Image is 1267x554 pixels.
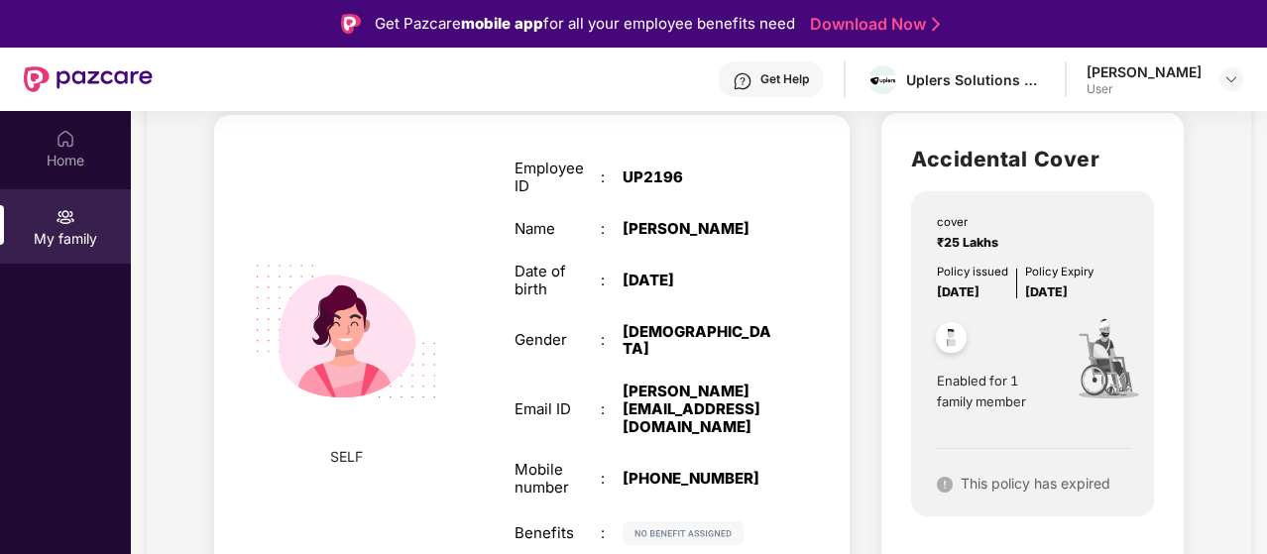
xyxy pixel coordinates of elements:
strong: mobile app [461,14,543,33]
div: : [601,220,623,238]
div: Policy issued [937,263,1008,280]
div: Gender [515,331,601,349]
span: ₹25 Lakhs [937,235,1004,250]
div: Policy Expiry [1025,263,1094,280]
span: [DATE] [937,284,979,299]
div: UP2196 [623,168,773,186]
div: : [601,524,623,542]
div: : [601,400,623,418]
img: Stroke [932,14,940,35]
img: svg+xml;base64,PHN2ZyB4bWxucz0iaHR0cDovL3d3dy53My5vcmcvMjAwMC9zdmciIHdpZHRoPSI0OC45NDMiIGhlaWdodD... [927,316,976,365]
img: logo.jpg [868,75,897,85]
div: Date of birth [515,263,601,298]
a: Download Now [810,14,934,35]
div: Email ID [515,400,601,418]
img: svg+xml;base64,PHN2ZyBpZD0iSG9tZSIgeG1sbnM9Imh0dHA6Ly93d3cudzMub3JnLzIwMDAvc3ZnIiB3aWR0aD0iMjAiIG... [56,129,75,149]
span: Enabled for 1 family member [937,371,1051,411]
span: SELF [330,446,363,468]
div: [PERSON_NAME] [1087,62,1202,81]
div: : [601,470,623,488]
img: svg+xml;base64,PHN2ZyBpZD0iRHJvcGRvd24tMzJ4MzIiIHhtbG5zPSJodHRwOi8vd3d3LnczLm9yZy8yMDAwL3N2ZyIgd2... [1223,71,1239,87]
div: Uplers Solutions Private Limited [906,70,1045,89]
span: [DATE] [1025,284,1068,299]
div: cover [937,213,1004,231]
div: : [601,331,623,349]
div: [DATE] [623,272,773,289]
img: svg+xml;base64,PHN2ZyB4bWxucz0iaHR0cDovL3d3dy53My5vcmcvMjAwMC9zdmciIHdpZHRoPSIxNiIgaGVpZ2h0PSIxNi... [937,477,953,493]
div: Name [515,220,601,238]
div: [PERSON_NAME] [623,220,773,238]
div: User [1087,81,1202,97]
img: New Pazcare Logo [24,66,153,92]
div: [PERSON_NAME][EMAIL_ADDRESS][DOMAIN_NAME] [623,383,773,436]
div: [DEMOGRAPHIC_DATA] [623,323,773,359]
div: [PHONE_NUMBER] [623,470,773,488]
img: svg+xml;base64,PHN2ZyB4bWxucz0iaHR0cDovL3d3dy53My5vcmcvMjAwMC9zdmciIHdpZHRoPSIxMjIiIGhlaWdodD0iMj... [623,521,744,545]
div: Benefits [515,524,601,542]
div: : [601,168,623,186]
div: Get Help [760,71,809,87]
h2: Accidental Cover [911,143,1153,175]
img: Logo [341,14,361,34]
div: : [601,272,623,289]
img: icon [1051,302,1163,424]
div: Mobile number [515,461,601,497]
img: svg+xml;base64,PHN2ZyBpZD0iSGVscC0zMngzMiIgeG1sbnM9Imh0dHA6Ly93d3cudzMub3JnLzIwMDAvc3ZnIiB3aWR0aD... [733,71,752,91]
img: svg+xml;base64,PHN2ZyB4bWxucz0iaHR0cDovL3d3dy53My5vcmcvMjAwMC9zdmciIHdpZHRoPSIyMjQiIGhlaWdodD0iMT... [231,217,460,446]
span: This policy has expired [961,475,1110,492]
img: svg+xml;base64,PHN2ZyB3aWR0aD0iMjAiIGhlaWdodD0iMjAiIHZpZXdCb3g9IjAgMCAyMCAyMCIgZmlsbD0ibm9uZSIgeG... [56,207,75,227]
div: Employee ID [515,160,601,195]
div: Get Pazcare for all your employee benefits need [375,12,795,36]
